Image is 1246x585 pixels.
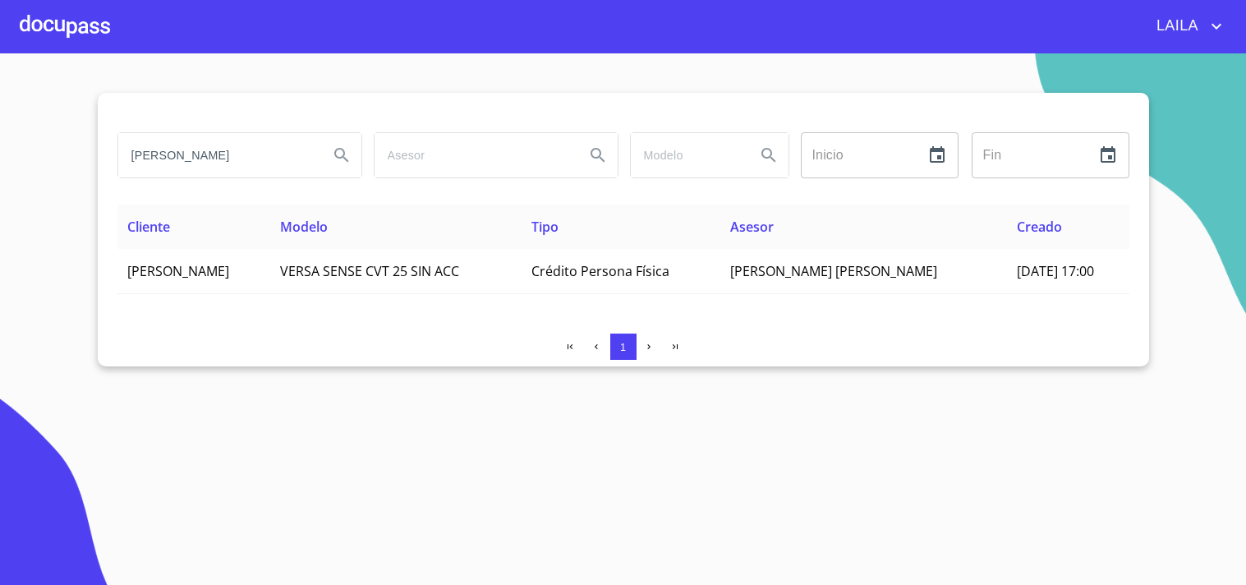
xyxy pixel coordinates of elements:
[1144,13,1226,39] button: account of current user
[127,218,170,236] span: Cliente
[127,262,229,280] span: [PERSON_NAME]
[620,341,626,353] span: 1
[322,136,361,175] button: Search
[1017,262,1094,280] span: [DATE] 17:00
[531,218,559,236] span: Tipo
[531,262,669,280] span: Crédito Persona Física
[730,262,937,280] span: [PERSON_NAME] [PERSON_NAME]
[578,136,618,175] button: Search
[118,133,315,177] input: search
[610,334,637,360] button: 1
[631,133,743,177] input: search
[280,218,328,236] span: Modelo
[280,262,459,280] span: VERSA SENSE CVT 25 SIN ACC
[1017,218,1062,236] span: Creado
[730,218,774,236] span: Asesor
[1144,13,1207,39] span: LAILA
[375,133,572,177] input: search
[749,136,789,175] button: Search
